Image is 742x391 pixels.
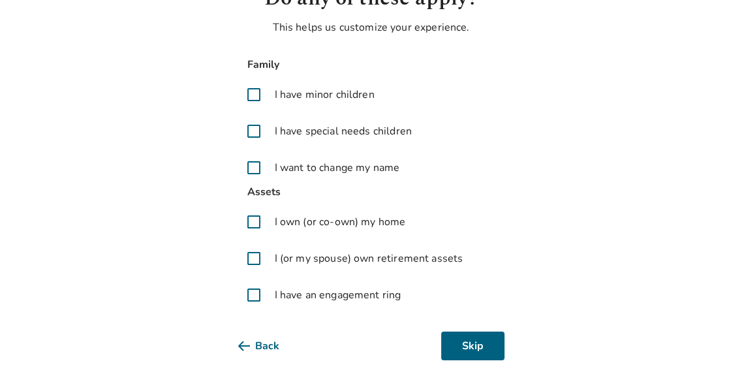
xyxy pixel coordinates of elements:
[275,214,406,230] span: I own (or co-own) my home
[238,56,504,74] span: Family
[275,251,463,266] span: I (or my spouse) own retirement assets
[677,328,742,391] iframe: Chat Widget
[275,87,375,102] span: I have minor children
[441,332,504,360] button: Skip
[238,20,504,35] p: This helps us customize your experience.
[238,183,504,201] span: Assets
[238,332,300,360] button: Back
[275,123,412,139] span: I have special needs children
[275,160,400,176] span: I want to change my name
[275,287,401,303] span: I have an engagement ring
